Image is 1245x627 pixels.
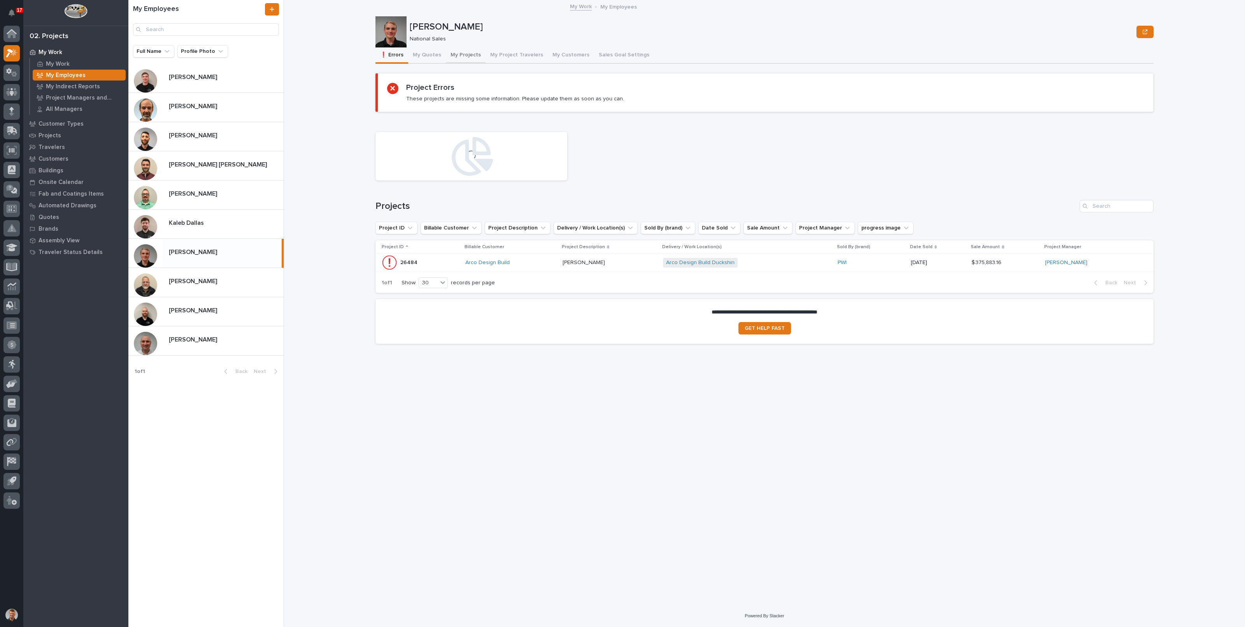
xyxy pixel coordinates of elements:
[30,32,68,41] div: 02. Projects
[23,153,128,165] a: Customers
[46,106,82,113] p: All Managers
[169,72,219,81] p: [PERSON_NAME]
[837,243,870,251] p: Sold By (brand)
[128,239,284,268] a: [PERSON_NAME][PERSON_NAME]
[563,258,607,266] p: [PERSON_NAME]
[402,280,416,286] p: Show
[4,5,20,21] button: Notifications
[1045,259,1087,266] a: [PERSON_NAME]
[39,179,84,186] p: Onsite Calendar
[39,237,79,244] p: Assembly View
[23,141,128,153] a: Travelers
[169,276,219,285] p: [PERSON_NAME]
[23,223,128,235] a: Brands
[23,188,128,200] a: Fab and Coatings Items
[23,176,128,188] a: Onsite Calendar
[465,259,510,266] a: Arco Design Build
[30,103,128,114] a: All Managers
[128,297,284,326] a: [PERSON_NAME][PERSON_NAME]
[128,362,151,381] p: 1 of 1
[911,259,965,266] p: [DATE]
[419,279,438,287] div: 30
[406,95,624,102] p: These projects are missing some information. Please update them as soon as you can.
[10,9,20,22] div: Notifications17
[46,72,86,79] p: My Employees
[662,243,722,251] p: Delivery / Work Location(s)
[128,180,284,210] a: [PERSON_NAME][PERSON_NAME]
[128,64,284,93] a: [PERSON_NAME][PERSON_NAME]
[30,81,128,92] a: My Indirect Reports
[971,243,1000,251] p: Sale Amount
[858,222,914,234] button: progress image
[554,222,638,234] button: Delivery / Work Location(s)
[465,243,504,251] p: Billable Customer
[23,165,128,176] a: Buildings
[408,47,446,64] button: My Quotes
[46,61,70,68] p: My Work
[39,202,96,209] p: Automated Drawings
[169,218,205,227] p: Kaleb Dallas
[641,222,695,234] button: Sold By (brand)
[17,7,22,13] p: 17
[375,201,1077,212] h1: Projects
[254,368,271,375] span: Next
[910,243,933,251] p: Date Sold
[375,254,1154,271] tr: 2648426484 Arco Design Build [PERSON_NAME][PERSON_NAME] Arco Design Build Duckshin PWI [DATE]$ 37...
[1124,279,1141,286] span: Next
[46,83,100,90] p: My Indirect Reports
[133,5,263,14] h1: My Employees
[39,167,63,174] p: Buildings
[594,47,654,64] button: Sales Goal Settings
[128,151,284,180] a: [PERSON_NAME] [PERSON_NAME][PERSON_NAME] [PERSON_NAME]
[30,70,128,81] a: My Employees
[796,222,855,234] button: Project Manager
[1101,279,1117,286] span: Back
[39,49,62,56] p: My Work
[666,259,735,266] a: Arco Design Build Duckshin
[39,121,84,128] p: Customer Types
[562,243,605,251] p: Project Description
[169,335,219,343] p: [PERSON_NAME]
[375,273,398,292] p: 1 of 1
[23,46,128,58] a: My Work
[745,613,784,618] a: Powered By Stacker
[133,23,279,36] div: Search
[410,36,1130,42] p: National Sales
[698,222,740,234] button: Date Sold
[400,258,419,266] p: 26484
[600,2,637,11] p: My Employees
[39,214,59,221] p: Quotes
[375,222,417,234] button: Project ID
[1120,279,1154,286] button: Next
[39,156,68,163] p: Customers
[46,95,123,102] p: Project Managers and Engineers
[30,58,128,69] a: My Work
[486,47,548,64] button: My Project Travelers
[570,2,592,11] a: My Work
[971,258,1003,266] p: $ 375,883.16
[406,83,454,92] h2: Project Errors
[4,607,20,623] button: users-avatar
[738,322,791,335] a: GET HELP FAST
[169,305,219,314] p: [PERSON_NAME]
[39,249,103,256] p: Traveler Status Details
[548,47,594,64] button: My Customers
[1080,200,1154,212] input: Search
[251,368,284,375] button: Next
[128,122,284,151] a: [PERSON_NAME][PERSON_NAME]
[169,159,268,168] p: [PERSON_NAME] [PERSON_NAME]
[745,326,785,331] span: GET HELP FAST
[39,132,61,139] p: Projects
[23,246,128,258] a: Traveler Status Details
[177,45,228,58] button: Profile Photo
[1088,279,1120,286] button: Back
[838,259,847,266] a: PWI
[169,189,219,198] p: [PERSON_NAME]
[1044,243,1081,251] p: Project Manager
[23,130,128,141] a: Projects
[382,243,404,251] p: Project ID
[39,144,65,151] p: Travelers
[218,368,251,375] button: Back
[39,226,58,233] p: Brands
[133,45,174,58] button: Full Name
